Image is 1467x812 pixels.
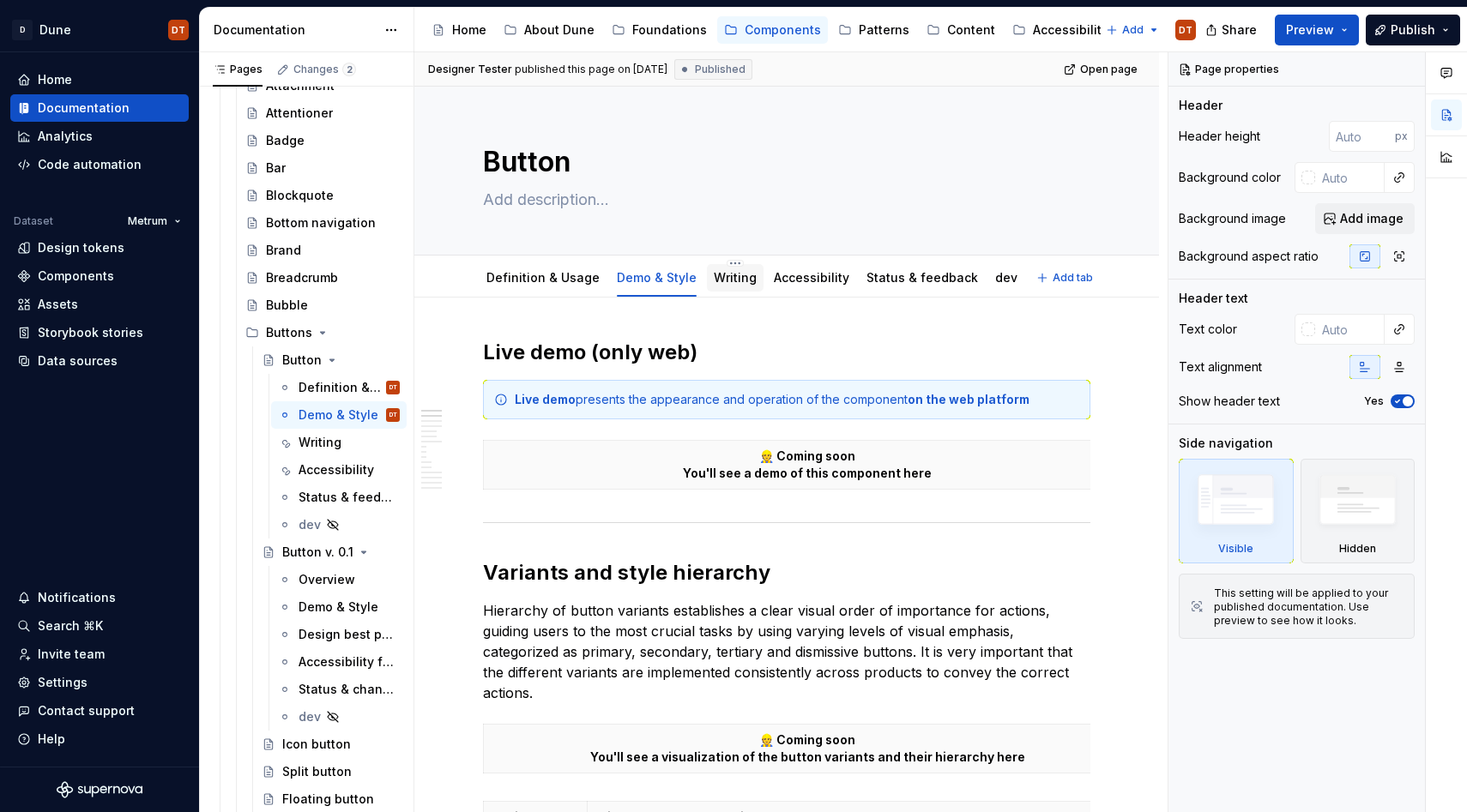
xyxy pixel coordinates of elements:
a: Accessibility [774,270,849,285]
a: Patterns [831,16,916,44]
button: Publish [1366,15,1460,45]
div: Button [282,352,322,369]
a: Content [920,16,1002,44]
strong: Live demo [515,392,576,406]
a: dev [271,703,407,731]
a: Attentioner [238,99,407,127]
div: Design tokens [38,239,124,256]
span: Share [1222,21,1257,39]
a: Status & feedback [271,484,407,511]
div: Help [38,731,65,748]
a: Writing [271,429,407,456]
a: Demo & StyleDT [271,401,407,429]
div: Demo & Style [299,406,378,424]
div: Dataset [14,214,53,228]
a: Settings [10,669,189,696]
div: Invite team [38,646,105,663]
a: Split button [255,758,407,785]
a: dev [995,270,1017,285]
a: Brand [238,237,407,264]
div: Floating button [282,791,374,808]
span: Add [1122,23,1144,37]
div: Home [38,71,72,88]
div: Data sources [38,352,118,370]
a: Icon button [255,731,407,758]
a: Analytics [10,123,189,150]
button: Add [1101,18,1165,42]
a: Button [255,346,407,374]
a: Home [10,66,189,93]
div: Components [38,268,114,285]
button: Search ⌘K [10,612,189,640]
button: Metrum [120,209,189,233]
span: Designer Tester [428,63,512,76]
div: Accessibility for engineers [299,653,396,671]
a: Storybook stories [10,319,189,346]
div: Buttons [266,324,312,341]
div: Assets [38,296,78,313]
div: About Dune [524,21,595,39]
div: DT [389,406,397,424]
a: Definition & UsageDT [271,374,407,401]
a: Accessibility [1005,16,1115,44]
div: Accessibility [767,259,856,295]
div: Icon button [282,736,351,753]
span: Published [695,63,746,76]
a: Breadcrumb [238,264,407,292]
div: Hidden [1339,542,1376,556]
p: px [1395,129,1408,143]
span: Metrum [128,214,167,228]
a: Code automation [10,151,189,178]
p: 👷 Coming soon You'll see a visualization of the button variants and their hierarchy here [494,731,1120,766]
div: Demo & Style [299,598,378,616]
a: Documentation [10,94,189,122]
a: Badge [238,127,407,154]
a: Bottom navigation [238,209,407,237]
button: Add image [1315,203,1415,234]
a: Open page [1059,57,1145,81]
div: Header [1179,97,1222,114]
button: Help [10,725,189,753]
div: Header text [1179,290,1248,307]
div: Content [947,21,995,39]
a: Demo & Style [617,270,697,285]
strong: on the web platform [908,392,1029,406]
div: published this page on [DATE] [515,63,667,76]
div: Show header text [1179,393,1280,410]
div: Definition & Usage [480,259,607,295]
h2: Variants and style hierarchy [483,559,1090,586]
div: Bubble [266,297,308,314]
a: Assets [10,291,189,318]
div: Text alignment [1179,358,1262,376]
div: Badge [266,132,305,149]
div: Breadcrumb [266,269,338,286]
button: Add tab [1031,266,1101,290]
div: Writing [299,434,341,451]
div: DT [389,379,397,396]
a: Button v. 0.1 [255,538,407,566]
div: D [12,20,33,40]
button: DDuneDT [3,11,196,48]
div: Accessibility [299,461,374,478]
a: Overview [271,566,407,593]
a: Demo & Style [271,593,407,621]
div: Buttons [238,319,407,346]
div: Status & feedback [299,489,396,506]
a: Writing [714,270,757,285]
div: Header height [1179,128,1260,145]
button: Preview [1275,15,1359,45]
a: Foundations [605,16,714,44]
span: 2 [342,63,356,76]
div: Dune [39,21,71,39]
div: Home [452,21,486,39]
p: Hierarchy of button variants establishes a clear visual order of importance for actions, guiding ... [483,600,1090,703]
div: Demo & Style [610,259,703,295]
div: This setting will be applied to your published documentation. Use preview to see how it looks. [1214,586,1404,628]
div: Page tree [425,13,1097,47]
div: Changes [293,63,356,76]
div: Background image [1179,210,1286,227]
a: Accessibility [271,456,407,484]
svg: Supernova Logo [57,781,142,798]
input: Auto [1329,121,1395,152]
